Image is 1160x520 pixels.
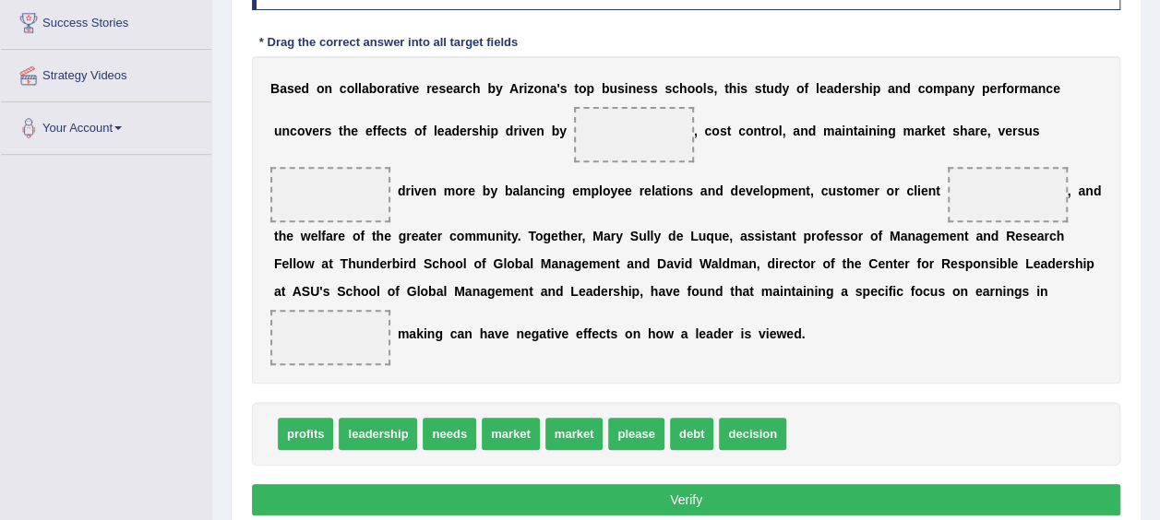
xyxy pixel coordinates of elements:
b: f [321,229,326,243]
b: i [411,183,414,198]
b: n [753,124,761,138]
b: c [738,124,746,138]
b: s [720,124,727,138]
b: c [389,124,396,138]
span: Drop target [948,167,1068,222]
b: i [625,81,628,96]
b: l [434,124,437,138]
b: s [664,81,672,96]
b: m [580,183,591,198]
b: d [808,124,817,138]
b: b [552,124,560,138]
b: p [771,183,780,198]
b: e [421,183,428,198]
b: e [819,81,827,96]
b: c [704,124,712,138]
b: f [360,229,365,243]
b: g [557,183,566,198]
b: v [998,124,1005,138]
b: v [746,183,753,198]
b: m [823,124,834,138]
b: r [426,81,431,96]
b: t [574,81,579,96]
b: a [1031,81,1038,96]
b: c [449,229,457,243]
b: s [952,124,960,138]
b: n [324,81,332,96]
b: e [842,81,849,96]
b: d [833,81,842,96]
b: o [535,229,544,243]
b: a [326,229,333,243]
b: t [936,183,940,198]
b: l [816,81,819,96]
b: e [338,229,345,243]
b: e [351,124,358,138]
b: e [572,183,580,198]
b: e [446,81,453,96]
b: p [586,81,594,96]
b: , [694,124,698,138]
b: n [798,183,807,198]
b: t [806,183,810,198]
b: o [925,81,933,96]
b: i [503,229,507,243]
b: n [895,81,903,96]
b: r [849,81,854,96]
b: m [779,183,790,198]
b: p [982,81,990,96]
b: e [286,229,293,243]
b: o [317,81,325,96]
b: l [520,183,523,198]
b: b [369,81,377,96]
b: s [836,183,843,198]
b: e [625,183,632,198]
b: t [397,81,401,96]
b: m [903,124,914,138]
b: r [385,81,389,96]
b: g [399,229,407,243]
b: g [543,229,551,243]
b: t [372,229,377,243]
b: n [281,124,290,138]
b: a [834,124,842,138]
b: r [319,124,324,138]
b: h [279,229,287,243]
b: n [707,183,715,198]
b: s [287,81,294,96]
b: e [431,81,438,96]
b: a [512,183,520,198]
b: l [358,81,362,96]
b: a [445,124,452,138]
b: t [854,124,858,138]
b: c [538,183,545,198]
b: n [960,81,968,96]
b: l [317,229,321,243]
b: a [280,81,287,96]
b: n [496,229,504,243]
b: n [868,124,877,138]
b: s [854,81,861,96]
b: f [804,81,808,96]
b: t [724,81,729,96]
b: o [886,183,894,198]
b: h [343,124,352,138]
b: . [518,229,521,243]
b: b [483,183,491,198]
b: p [944,81,952,96]
b: e [381,124,389,138]
b: m [444,183,455,198]
b: l [652,183,655,198]
b: t [941,124,946,138]
b: o [712,124,720,138]
b: a [700,183,708,198]
b: r [513,124,518,138]
b: r [922,124,927,138]
span: Drop target [270,167,390,222]
b: h [729,81,737,96]
b: o [457,229,465,243]
b: e [551,229,558,243]
b: a [967,124,975,138]
b: m [464,229,475,243]
b: w [301,229,311,243]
